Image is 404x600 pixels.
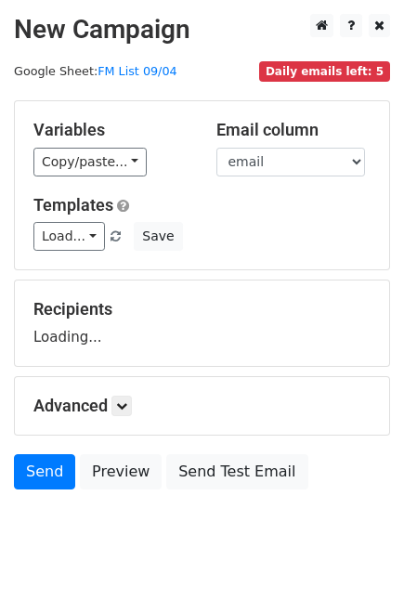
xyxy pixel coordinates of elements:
[80,454,162,489] a: Preview
[33,120,189,140] h5: Variables
[33,299,371,320] h5: Recipients
[33,299,371,347] div: Loading...
[166,454,307,489] a: Send Test Email
[259,61,390,82] span: Daily emails left: 5
[14,64,177,78] small: Google Sheet:
[14,14,390,46] h2: New Campaign
[33,195,113,215] a: Templates
[33,148,147,176] a: Copy/paste...
[33,396,371,416] h5: Advanced
[259,64,390,78] a: Daily emails left: 5
[216,120,371,140] h5: Email column
[14,454,75,489] a: Send
[98,64,176,78] a: FM List 09/04
[33,222,105,251] a: Load...
[134,222,182,251] button: Save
